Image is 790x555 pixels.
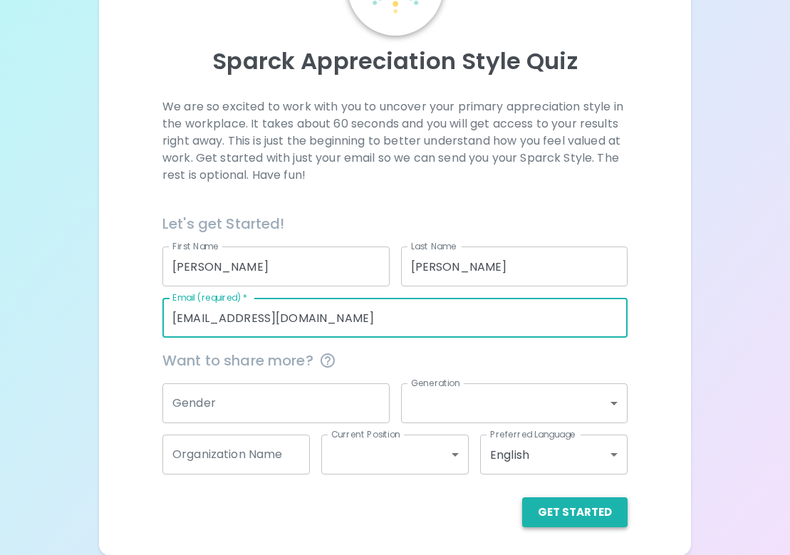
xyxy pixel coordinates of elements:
[319,352,336,369] svg: This information is completely confidential and only used for aggregated appreciation studies at ...
[116,47,675,76] p: Sparck Appreciation Style Quiz
[480,435,628,474] div: English
[162,212,628,235] h6: Let's get Started!
[162,98,628,184] p: We are so excited to work with you to uncover your primary appreciation style in the workplace. I...
[411,240,456,252] label: Last Name
[411,377,460,389] label: Generation
[522,497,628,527] button: Get Started
[162,349,628,372] span: Want to share more?
[172,291,248,304] label: Email (required)
[172,240,219,252] label: First Name
[490,428,576,440] label: Preferred Language
[331,428,400,440] label: Current Position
